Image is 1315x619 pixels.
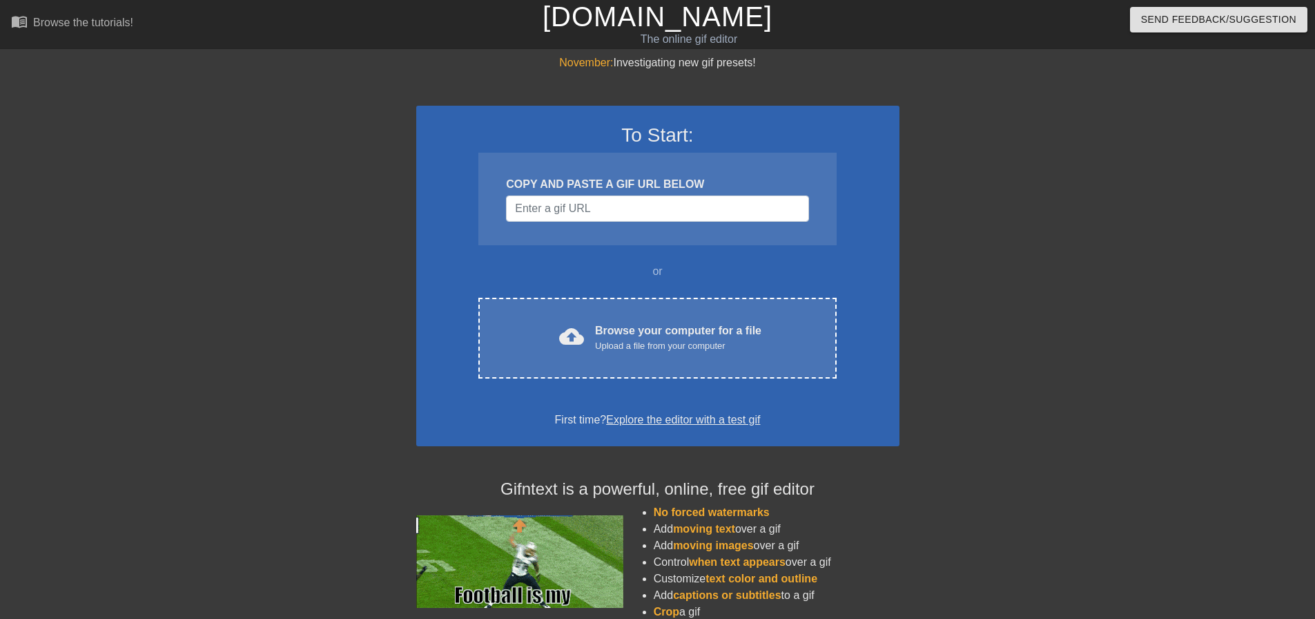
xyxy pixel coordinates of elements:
span: November: [559,57,613,68]
li: Customize [654,571,899,587]
h3: To Start: [434,124,881,147]
div: Browse your computer for a file [595,323,761,353]
input: Username [506,196,808,222]
img: football_small.gif [416,515,623,608]
div: Browse the tutorials! [33,17,133,28]
span: Crop [654,606,679,618]
span: moving images [673,540,753,551]
a: Browse the tutorials! [11,13,133,35]
span: moving text [673,523,735,535]
span: captions or subtitles [673,589,781,601]
span: No forced watermarks [654,506,770,518]
div: COPY AND PASTE A GIF URL BELOW [506,176,808,193]
h4: Gifntext is a powerful, online, free gif editor [416,479,899,499]
a: Explore the editor with a test gif [606,414,760,426]
span: text color and outline [705,573,817,584]
div: First time? [434,412,881,428]
li: Add over a gif [654,521,899,537]
div: The online gif editor [445,31,933,48]
span: Send Feedback/Suggestion [1141,11,1296,28]
div: Investigating new gif presets! [416,55,899,71]
span: menu_book [11,13,28,30]
li: Add to a gif [654,587,899,604]
span: when text appears [689,556,786,568]
a: [DOMAIN_NAME] [543,1,772,32]
button: Send Feedback/Suggestion [1130,7,1307,32]
li: Add over a gif [654,537,899,554]
li: Control over a gif [654,554,899,571]
div: Upload a file from your computer [595,339,761,353]
div: or [452,263,864,280]
span: cloud_upload [559,324,584,349]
